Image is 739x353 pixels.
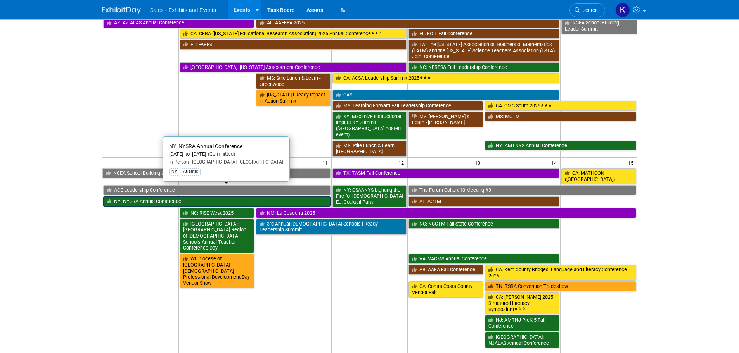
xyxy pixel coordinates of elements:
[256,90,331,106] a: [US_STATE] i-Ready Impact in Action Summit
[256,18,559,28] a: AL: AAFEPA 2025
[332,73,560,83] a: CA: ACSA Leadership Summit 2025
[561,168,636,184] a: CA: MATHCON ([GEOGRAPHIC_DATA])
[256,208,636,218] a: NM: La Cosecha 2025
[474,158,484,167] span: 13
[627,158,637,167] span: 15
[189,159,283,165] span: [GEOGRAPHIC_DATA], [GEOGRAPHIC_DATA]
[169,168,179,175] div: NY
[180,62,407,72] a: [GEOGRAPHIC_DATA]: [US_STATE] Assessment Conference
[485,101,636,111] a: CA: CMC South 2025
[408,281,483,297] a: CA: Contra Costa County Vendor Fair
[169,159,189,165] span: In-Person
[580,7,598,13] span: Search
[103,196,331,207] a: NY: NYSRA Annual Conference
[398,158,407,167] span: 12
[256,73,331,89] a: MS: Stile Lunch & Learn - Greenwood
[102,7,141,14] img: ExhibitDay
[332,185,407,207] a: NY: CSAANYS Lighting the Fire for [DEMOGRAPHIC_DATA] Ed. Cocktail Party
[169,151,283,158] div: [DATE] to [DATE]
[485,332,559,348] a: [GEOGRAPHIC_DATA]: NJALAS Annual Conference
[206,151,235,157] span: (Committed)
[180,208,254,218] a: NC: RISE West 2025
[332,168,560,178] a: TX: TASM Fall Conference
[485,112,636,122] a: MS: MCTM
[180,254,254,288] a: WI: Diocese of [GEOGRAPHIC_DATA][DEMOGRAPHIC_DATA] Professional Development Day Vendor Show
[485,292,559,314] a: CA: [PERSON_NAME] 2025 Structured Literacy Symposium
[408,62,559,72] a: NC: NERESA Fall Leadership Conference
[569,3,605,17] a: Search
[150,7,216,13] span: Sales - Exhibits and Events
[181,168,201,175] div: Atlantic
[103,18,254,28] a: AZ: AZ ALAS Annual Conference
[408,40,559,62] a: LA: The [US_STATE] Association of Teachers of Mathematics (LATM) and the [US_STATE] Science Teach...
[408,265,483,275] a: AR: AAEA Fall Conference
[332,90,560,100] a: CASE
[332,112,407,140] a: KY: Maximize Instructional Impact KY Summit ([GEOGRAPHIC_DATA]-hosted event)
[408,185,636,195] a: The Forum Cohort 10 Meeting #3
[408,254,559,264] a: VA: VACMS Annual Conference
[180,40,407,50] a: FL: FABES
[561,18,637,34] a: NCEA School Building Leader Summit
[485,315,559,331] a: NJ: AMTNJ PreK-5 Fall Conference
[180,29,407,39] a: CA: CERA ([US_STATE] Educational Research Association) 2025 Annual Conference
[102,168,331,178] a: NCEA School Building Leader Summit
[332,141,407,157] a: MS: Stile Lunch & Learn - [GEOGRAPHIC_DATA]
[332,101,483,111] a: MS: Learning Forward Fall Leadership Conference
[322,158,331,167] span: 11
[408,219,559,229] a: NC: NCCTM Fall State Conference
[408,112,483,127] a: MS: [PERSON_NAME] & Learn - [PERSON_NAME]
[485,141,636,151] a: NY: AMTNYS Annual Conference
[408,29,559,39] a: FL: FOIL Fall Conference
[103,185,331,195] a: ACE Leadership Conference
[485,265,636,281] a: CA: Kern County Bridges: Language and Literacy Conference 2025
[180,219,254,253] a: [GEOGRAPHIC_DATA]: [GEOGRAPHIC_DATA] Region of [DEMOGRAPHIC_DATA] Schools Annual Teacher Conferen...
[550,158,560,167] span: 14
[408,196,559,207] a: AL: ACTM
[256,219,407,235] a: 3rd Annual [DEMOGRAPHIC_DATA] Schools i-Ready Leadership Summit
[169,143,242,149] span: NY: NYSRA Annual Conference
[485,281,636,291] a: TN: TSBA Convention Tradeshow
[615,3,630,17] img: Kara Haven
